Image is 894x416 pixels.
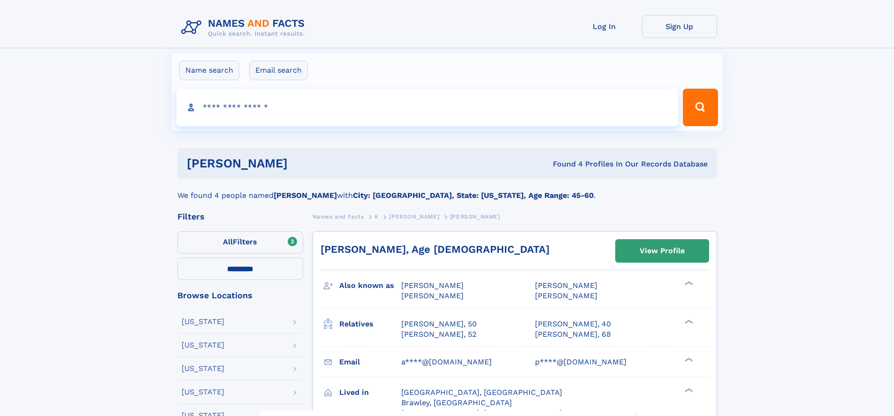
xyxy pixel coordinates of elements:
[223,237,233,246] span: All
[616,240,709,262] a: View Profile
[682,318,694,325] div: ❯
[642,15,717,38] a: Sign Up
[389,213,439,220] span: [PERSON_NAME]
[353,191,594,200] b: City: [GEOGRAPHIC_DATA], State: [US_STATE], Age Range: 45-60
[182,318,224,325] div: [US_STATE]
[640,240,685,262] div: View Profile
[177,231,303,254] label: Filters
[401,319,477,329] a: [PERSON_NAME], 50
[389,211,439,222] a: [PERSON_NAME]
[274,191,337,200] b: [PERSON_NAME]
[177,179,717,201] div: We found 4 people named with .
[535,291,597,300] span: [PERSON_NAME]
[179,61,239,80] label: Name search
[401,329,476,340] a: [PERSON_NAME], 52
[535,319,611,329] a: [PERSON_NAME], 40
[374,211,379,222] a: K
[450,213,500,220] span: [PERSON_NAME]
[420,159,708,169] div: Found 4 Profiles In Our Records Database
[401,281,464,290] span: [PERSON_NAME]
[682,356,694,363] div: ❯
[177,15,313,40] img: Logo Names and Facts
[177,291,303,300] div: Browse Locations
[187,158,420,169] h1: [PERSON_NAME]
[535,329,611,340] a: [PERSON_NAME], 68
[535,281,597,290] span: [PERSON_NAME]
[401,398,512,407] span: Brawley, [GEOGRAPHIC_DATA]
[182,341,224,349] div: [US_STATE]
[249,61,308,80] label: Email search
[682,280,694,287] div: ❯
[683,89,718,126] button: Search Button
[182,365,224,372] div: [US_STATE]
[567,15,642,38] a: Log In
[339,316,401,332] h3: Relatives
[176,89,679,126] input: search input
[321,243,550,255] a: [PERSON_NAME], Age [DEMOGRAPHIC_DATA]
[182,388,224,396] div: [US_STATE]
[682,387,694,393] div: ❯
[401,291,464,300] span: [PERSON_NAME]
[339,354,401,370] h3: Email
[339,385,401,401] h3: Lived in
[177,212,303,221] div: Filters
[374,213,379,220] span: K
[313,211,364,222] a: Names and Facts
[339,278,401,294] h3: Also known as
[401,388,562,397] span: [GEOGRAPHIC_DATA], [GEOGRAPHIC_DATA]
